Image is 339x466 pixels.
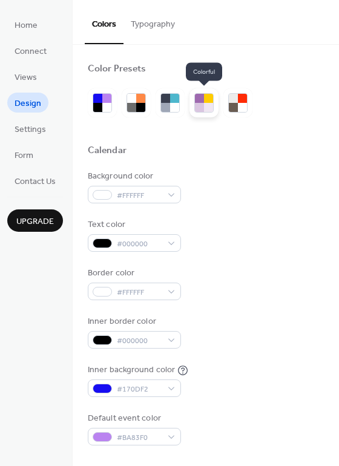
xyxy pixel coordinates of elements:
a: Design [7,93,48,113]
span: #000000 [117,238,162,251]
div: Calendar [88,145,127,157]
button: Upgrade [7,209,63,232]
span: #170DF2 [117,383,162,396]
a: Views [7,67,44,87]
span: #BA83F0 [117,432,162,444]
div: Default event color [88,412,179,425]
span: Design [15,97,41,110]
a: Contact Us [7,171,63,191]
span: Home [15,19,38,32]
a: Home [7,15,45,34]
span: Form [15,149,33,162]
a: Settings [7,119,53,139]
span: Colorful [186,63,222,81]
div: Color Presets [88,63,146,76]
div: Text color [88,218,179,231]
div: Background color [88,170,179,183]
span: #000000 [117,335,162,347]
span: Connect [15,45,47,58]
a: Form [7,145,41,165]
div: Inner border color [88,315,179,328]
span: #FFFFFF [117,189,162,202]
a: Connect [7,41,54,61]
div: Inner background color [88,364,175,376]
span: #FFFFFF [117,286,162,299]
span: Settings [15,123,46,136]
span: Upgrade [16,215,54,228]
div: Border color [88,267,179,280]
span: Contact Us [15,176,56,188]
span: Views [15,71,37,84]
